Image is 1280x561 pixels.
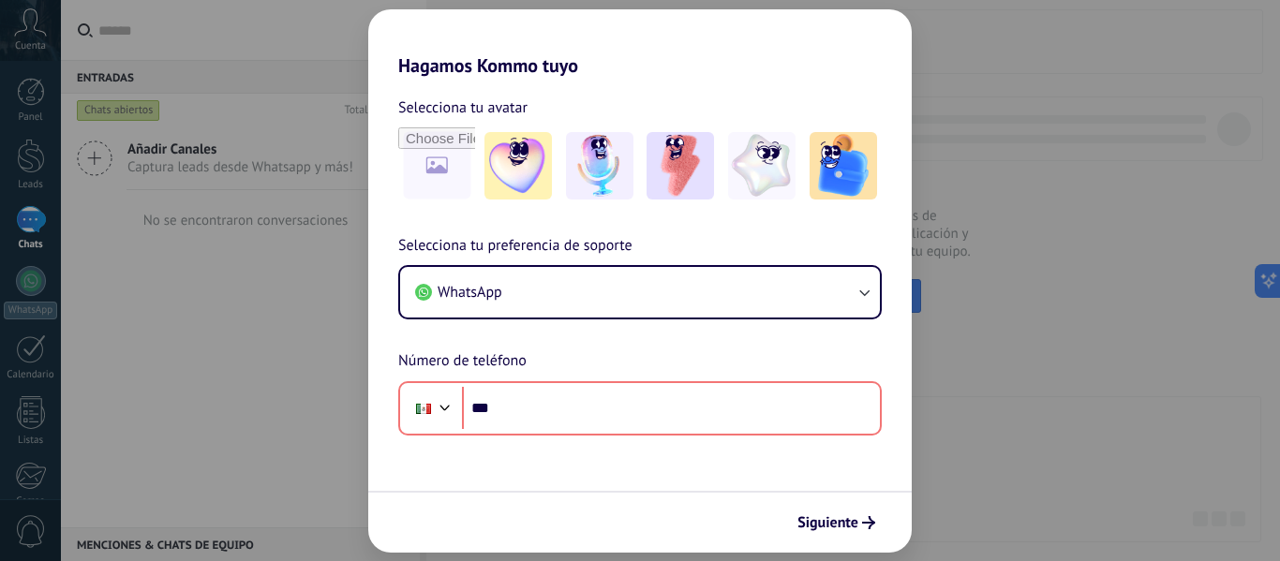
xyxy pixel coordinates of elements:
[647,132,714,199] img: -3.jpeg
[789,507,884,539] button: Siguiente
[728,132,796,199] img: -4.jpeg
[810,132,877,199] img: -5.jpeg
[398,349,527,374] span: Número de teléfono
[406,389,441,428] div: Mexico: + 52
[368,9,912,77] h2: Hagamos Kommo tuyo
[438,283,502,302] span: WhatsApp
[797,516,858,529] span: Siguiente
[566,132,633,199] img: -2.jpeg
[484,132,552,199] img: -1.jpeg
[398,96,528,120] span: Selecciona tu avatar
[398,234,633,258] span: Selecciona tu preferencia de soporte
[400,267,880,317] button: WhatsApp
